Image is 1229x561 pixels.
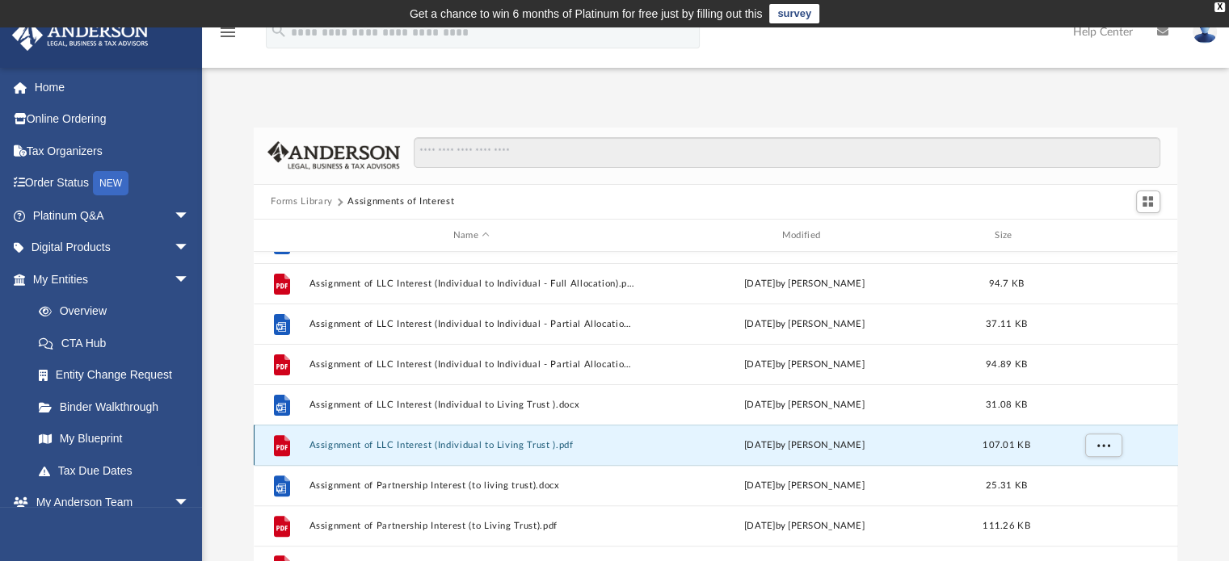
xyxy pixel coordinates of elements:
[309,480,634,491] button: Assignment of Partnership Interest (to living trust).docx
[988,279,1024,288] span: 94.7 KB
[985,320,1026,329] span: 37.11 KB
[174,263,206,296] span: arrow_drop_down
[11,103,214,136] a: Online Ordering
[642,479,967,493] div: [DATE] by [PERSON_NAME]
[974,228,1038,243] div: Size
[11,135,214,167] a: Tax Organizers
[642,398,967,412] div: [DATE] by [PERSON_NAME]
[23,359,214,391] a: Entity Change Request
[308,228,633,243] div: Name
[1214,2,1225,12] div: close
[23,391,214,423] a: Binder Walkthrough
[642,358,967,372] div: [DATE] by [PERSON_NAME]
[642,317,967,332] div: [DATE] by [PERSON_NAME]
[410,4,763,23] div: Get a chance to win 6 months of Platinum for free just by filling out this
[260,228,301,243] div: id
[11,232,214,264] a: Digital Productsarrow_drop_down
[985,481,1026,490] span: 25.31 KB
[309,440,634,450] button: Assignment of LLC Interest (Individual to Living Trust ).pdf
[309,319,634,329] button: Assignment of LLC Interest (Individual to Individual - Partial Allocation).docx
[11,71,214,103] a: Home
[641,228,966,243] div: Modified
[23,454,214,487] a: Tax Due Dates
[174,487,206,520] span: arrow_drop_down
[642,438,967,453] div: [DATE] by [PERSON_NAME]
[414,137,1160,168] input: Search files and folders
[218,23,238,42] i: menu
[1136,190,1160,213] button: Switch to Grid View
[309,359,634,370] button: Assignment of LLC Interest (Individual to Individual - Partial Allocation).pdf
[174,199,206,232] span: arrow_drop_down
[1046,228,1159,243] div: id
[642,519,967,534] div: [DATE] by [PERSON_NAME]
[642,277,967,291] div: [DATE] by [PERSON_NAME]
[985,360,1026,369] span: 94.89 KB
[11,199,214,232] a: Platinum Q&Aarrow_drop_down
[985,400,1026,409] span: 31.08 KB
[23,327,214,359] a: CTA Hub
[218,31,238,42] a: menu
[11,263,214,295] a: My Entitiesarrow_drop_down
[983,521,1029,530] span: 111.26 KB
[270,22,288,40] i: search
[93,171,128,195] div: NEW
[23,423,206,455] a: My Blueprint
[309,278,634,289] button: Assignment of LLC Interest (Individual to Individual - Full Allocation).pdf
[309,400,634,410] button: Assignment of LLC Interest (Individual to Living Trust ).docx
[11,167,214,200] a: Order StatusNEW
[1084,433,1122,458] button: More options
[7,19,154,51] img: Anderson Advisors Platinum Portal
[271,195,332,209] button: Forms Library
[309,521,634,531] button: Assignment of Partnership Interest (to Living Trust).pdf
[23,295,214,328] a: Overview
[11,487,206,519] a: My Anderson Teamarrow_drop_down
[347,195,454,209] button: Assignments of Interest
[1193,20,1217,44] img: User Pic
[174,232,206,265] span: arrow_drop_down
[769,4,819,23] a: survey
[983,441,1029,450] span: 107.01 KB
